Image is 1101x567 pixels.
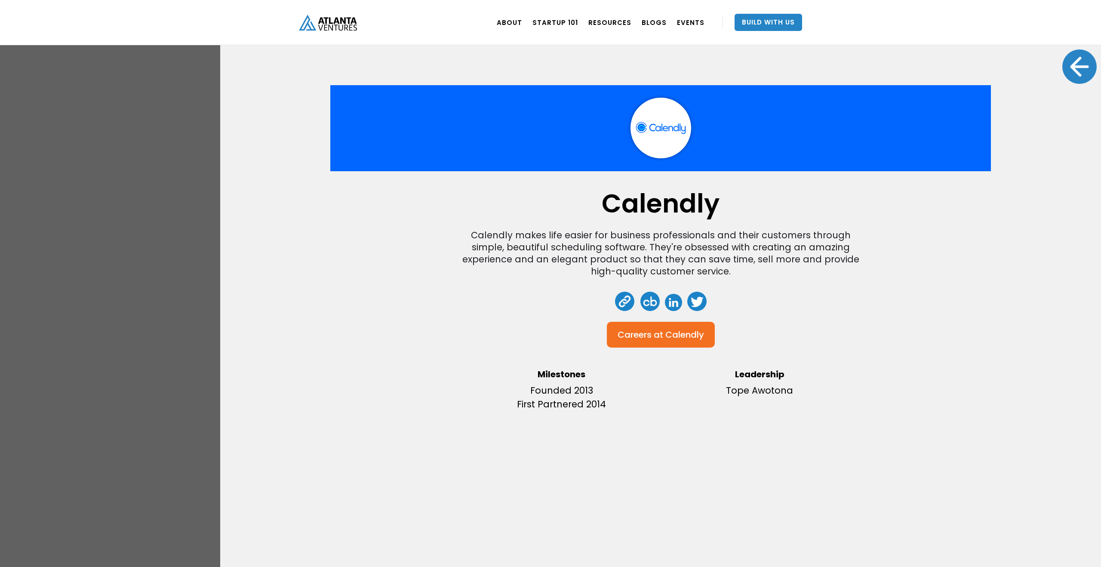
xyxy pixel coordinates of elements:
a: ABOUT [497,10,522,34]
img: Company Banner [330,50,991,206]
a: Startup 101 [532,10,578,34]
a: EVENTS [677,10,704,34]
a: Build With Us [735,14,802,31]
a: RESOURCES [588,10,631,34]
a: BLOGS [642,10,667,34]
